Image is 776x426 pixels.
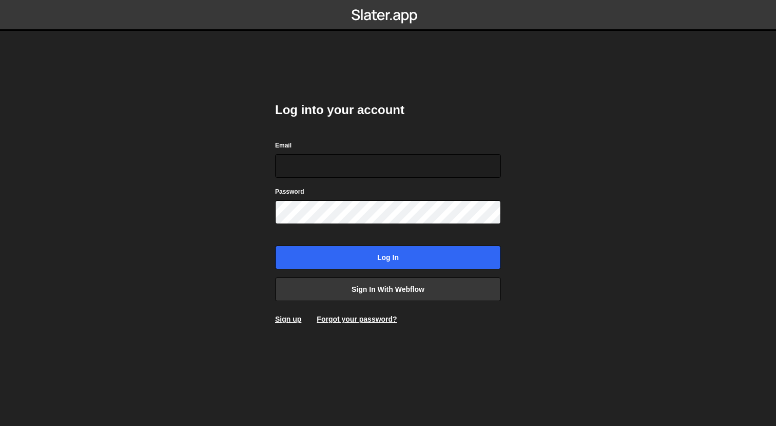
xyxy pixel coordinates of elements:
h2: Log into your account [275,102,501,118]
label: Password [275,187,304,197]
a: Sign in with Webflow [275,277,501,301]
input: Log in [275,246,501,269]
a: Sign up [275,315,301,323]
label: Email [275,140,292,151]
a: Forgot your password? [317,315,397,323]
